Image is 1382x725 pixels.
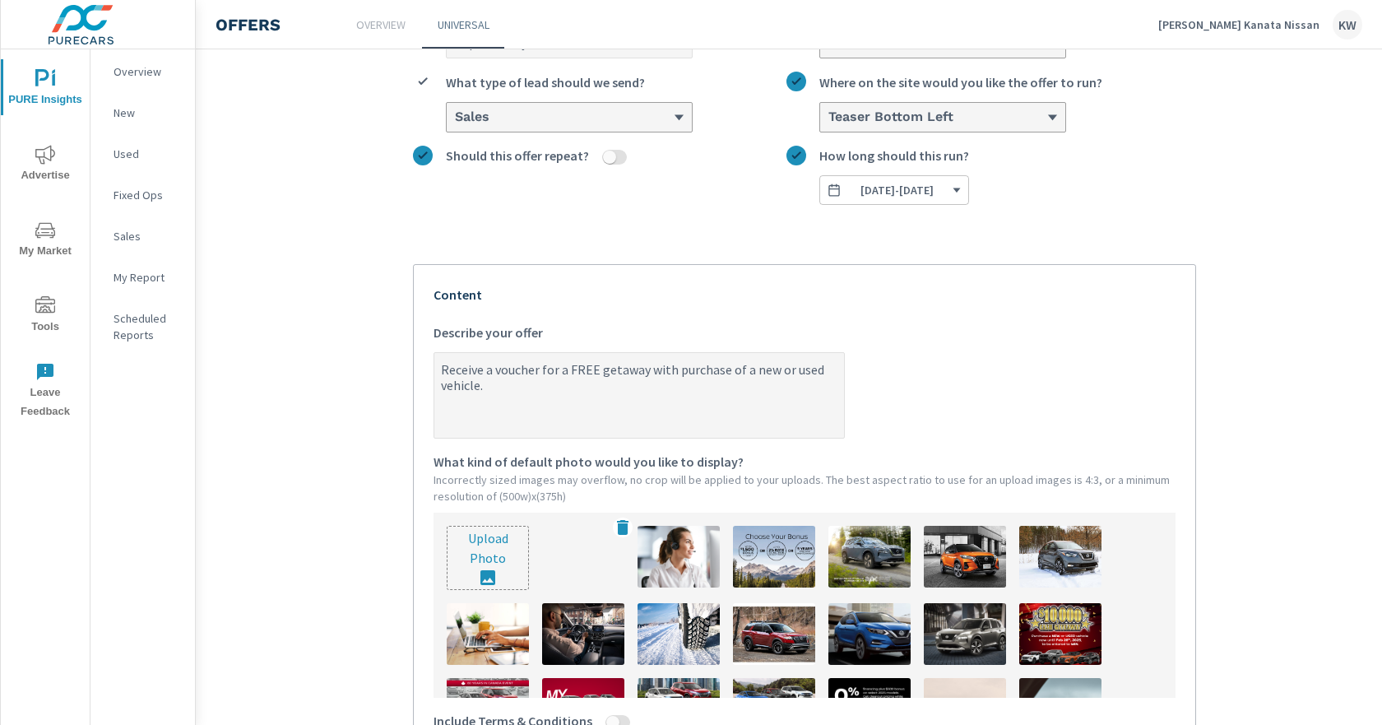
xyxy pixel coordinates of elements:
[438,16,489,33] p: Universal
[819,146,969,165] span: How long should this run?
[542,603,624,665] img: description
[828,603,911,665] img: description
[819,72,1102,92] span: Where on the site would you like the offer to run?
[453,110,455,125] input: What type of lead should we send?
[1019,526,1101,588] img: description
[447,603,529,665] img: description
[638,526,720,588] img: description
[446,72,645,92] span: What type of lead should we send?
[114,228,182,244] p: Sales
[90,265,195,290] div: My Report
[90,100,195,125] div: New
[542,526,624,588] img: description
[90,59,195,84] div: Overview
[434,472,1176,504] p: Incorrectly sized images may overflow, no crop will be applied to your uploads. The best aspect r...
[216,15,281,35] h4: Offers
[90,224,195,249] div: Sales
[828,109,953,125] h6: Teaser Bottom Left
[1019,603,1101,665] img: description
[90,306,195,347] div: Scheduled Reports
[114,269,182,286] p: My Report
[356,16,406,33] p: Overview
[6,296,85,337] span: Tools
[1333,10,1362,40] div: KW
[455,109,489,125] h6: Sales
[434,323,543,342] span: Describe your offer
[733,526,815,588] img: description
[924,526,1006,588] img: description
[434,356,844,438] textarea: Describe your offer
[90,183,195,207] div: Fixed Ops
[114,146,182,162] p: Used
[446,146,589,165] span: Should this offer repeat?
[114,63,182,80] p: Overview
[733,603,815,665] img: description
[1,49,90,428] div: nav menu
[114,105,182,121] p: New
[1158,17,1319,32] p: [PERSON_NAME] Kanata Nissan
[6,145,85,185] span: Advertise
[6,69,85,109] span: PURE Insights
[90,142,195,166] div: Used
[860,183,934,198] span: [DATE] - [DATE]
[828,526,911,588] img: description
[6,362,85,421] span: Leave Feedback
[603,150,616,165] button: Should this offer repeat?
[6,221,85,261] span: My Market
[434,285,1176,304] p: Content
[638,603,720,665] img: description
[924,603,1006,665] img: description
[819,175,969,205] button: How long should this run?
[827,110,828,125] input: Where on the site would you like the offer to run?
[434,452,744,472] span: What kind of default photo would you like to display?
[114,310,182,343] p: Scheduled Reports
[114,187,182,203] p: Fixed Ops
